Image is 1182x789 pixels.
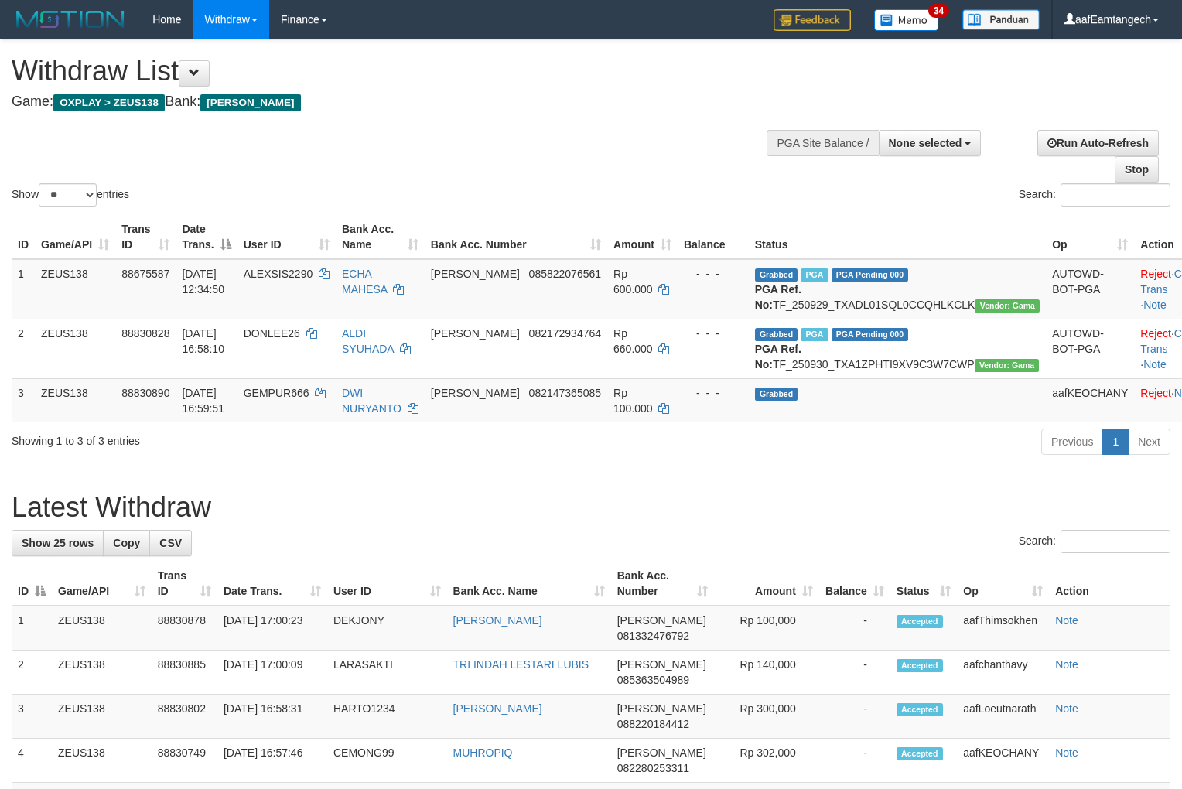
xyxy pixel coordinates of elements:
[617,630,689,642] span: Copy 081332476792 to clipboard
[832,328,909,341] span: PGA Pending
[12,215,35,259] th: ID
[113,537,140,549] span: Copy
[182,387,224,415] span: [DATE] 16:59:51
[217,562,327,606] th: Date Trans.: activate to sort column ascending
[12,183,129,207] label: Show entries
[890,562,957,606] th: Status: activate to sort column ascending
[975,299,1040,313] span: Vendor URL: https://trx31.1velocity.biz
[714,651,818,695] td: Rp 140,000
[889,137,962,149] span: None selected
[12,427,481,449] div: Showing 1 to 3 of 3 entries
[529,268,601,280] span: Copy 085822076561 to clipboard
[52,606,152,651] td: ZEUS138
[611,562,715,606] th: Bank Acc. Number: activate to sort column ascending
[244,327,300,340] span: DONLEE26
[152,739,217,783] td: 88830749
[755,268,798,282] span: Grabbed
[12,606,52,651] td: 1
[431,268,520,280] span: [PERSON_NAME]
[327,562,447,606] th: User ID: activate to sort column ascending
[819,562,890,606] th: Balance: activate to sort column ascending
[453,658,589,671] a: TRI INDAH LESTARI LUBIS
[35,319,115,378] td: ZEUS138
[176,215,237,259] th: Date Trans.: activate to sort column descending
[12,651,52,695] td: 2
[975,359,1040,372] span: Vendor URL: https://trx31.1velocity.biz
[12,94,773,110] h4: Game: Bank:
[121,327,169,340] span: 88830828
[1019,530,1170,553] label: Search:
[12,492,1170,523] h1: Latest Withdraw
[957,739,1049,783] td: aafKEOCHANY
[684,326,743,341] div: - - -
[607,215,678,259] th: Amount: activate to sort column ascending
[613,327,653,355] span: Rp 660.000
[801,268,828,282] span: Marked by aafpengsreynich
[1140,327,1171,340] a: Reject
[684,385,743,401] div: - - -
[152,695,217,739] td: 88830802
[39,183,97,207] select: Showentries
[1046,259,1134,319] td: AUTOWD-BOT-PGA
[244,387,309,399] span: GEMPUR666
[1046,378,1134,422] td: aafKEOCHANY
[244,268,313,280] span: ALEXSIS2290
[453,702,542,715] a: [PERSON_NAME]
[613,268,653,295] span: Rp 600.000
[832,268,909,282] span: PGA Pending
[819,695,890,739] td: -
[12,378,35,422] td: 3
[327,651,447,695] td: LARASAKTI
[801,328,828,341] span: Marked by aafpengsreynich
[217,651,327,695] td: [DATE] 17:00:09
[152,651,217,695] td: 88830885
[453,746,513,759] a: MUHROPIQ
[957,695,1049,739] td: aafLoeutnarath
[617,614,706,627] span: [PERSON_NAME]
[52,651,152,695] td: ZEUS138
[159,537,182,549] span: CSV
[819,739,890,783] td: -
[200,94,300,111] span: [PERSON_NAME]
[1128,429,1170,455] a: Next
[617,746,706,759] span: [PERSON_NAME]
[35,259,115,319] td: ZEUS138
[928,4,949,18] span: 34
[115,215,176,259] th: Trans ID: activate to sort column ascending
[1061,183,1170,207] input: Search:
[897,615,943,628] span: Accepted
[182,327,224,355] span: [DATE] 16:58:10
[12,8,129,31] img: MOTION_logo.png
[617,762,689,774] span: Copy 082280253311 to clipboard
[755,343,801,371] b: PGA Ref. No:
[1055,746,1078,759] a: Note
[12,319,35,378] td: 2
[52,739,152,783] td: ZEUS138
[121,387,169,399] span: 88830890
[897,747,943,760] span: Accepted
[1049,562,1170,606] th: Action
[684,266,743,282] div: - - -
[1046,215,1134,259] th: Op: activate to sort column ascending
[342,387,401,415] a: DWI NURYANTO
[52,562,152,606] th: Game/API: activate to sort column ascending
[617,702,706,715] span: [PERSON_NAME]
[962,9,1040,30] img: panduan.png
[217,695,327,739] td: [DATE] 16:58:31
[217,739,327,783] td: [DATE] 16:57:46
[1140,268,1171,280] a: Reject
[714,606,818,651] td: Rp 100,000
[342,268,387,295] a: ECHA MAHESA
[152,606,217,651] td: 88830878
[755,388,798,401] span: Grabbed
[1115,156,1159,183] a: Stop
[613,387,653,415] span: Rp 100.000
[336,215,425,259] th: Bank Acc. Name: activate to sort column ascending
[1055,658,1078,671] a: Note
[1041,429,1103,455] a: Previous
[103,530,150,556] a: Copy
[1143,358,1167,371] a: Note
[767,130,878,156] div: PGA Site Balance /
[957,606,1049,651] td: aafThimsokhen
[774,9,851,31] img: Feedback.jpg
